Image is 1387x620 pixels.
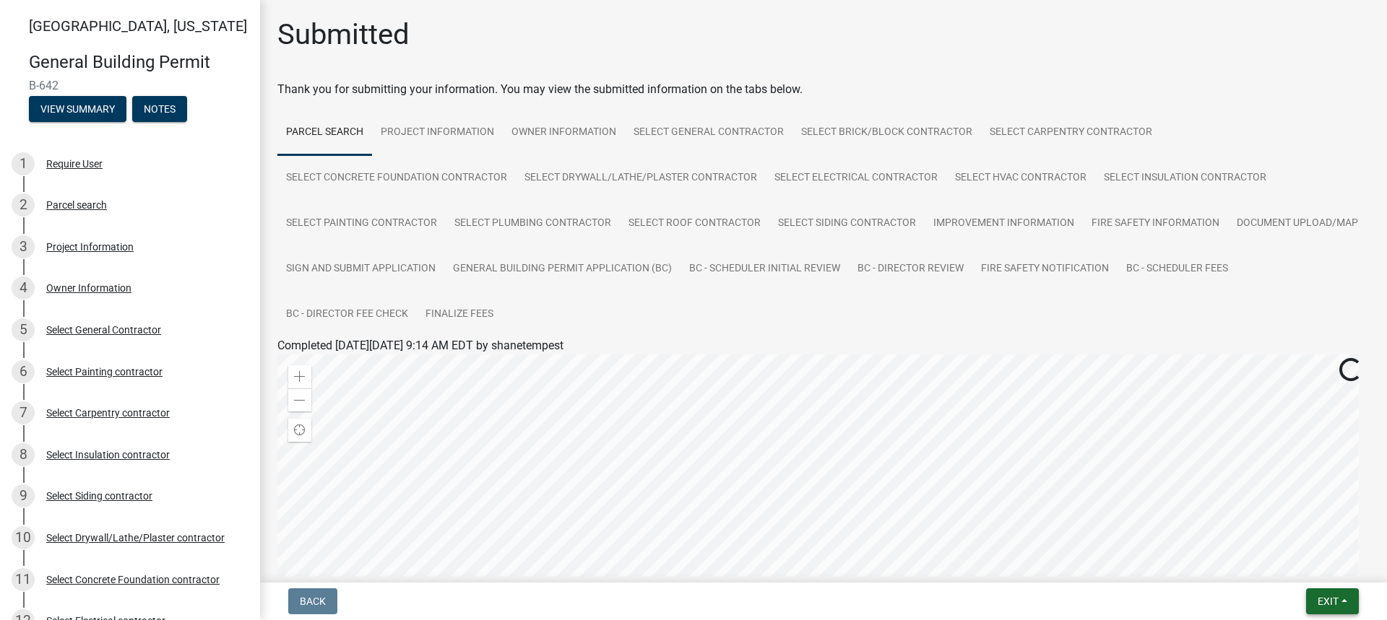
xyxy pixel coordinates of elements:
[46,450,170,460] div: Select Insulation contractor
[1228,201,1367,247] a: Document Upload/Map
[46,575,220,585] div: Select Concrete Foundation contractor
[277,339,563,352] span: Completed [DATE][DATE] 9:14 AM EDT by shanetempest
[516,155,766,201] a: Select Drywall/Lathe/Plaster contractor
[46,408,170,418] div: Select Carpentry contractor
[46,200,107,210] div: Parcel search
[12,152,35,175] div: 1
[46,533,225,543] div: Select Drywall/Lathe/Plaster contractor
[12,443,35,466] div: 8
[1118,246,1237,292] a: BC - Scheduler Fees
[925,201,1083,247] a: Improvement Information
[12,193,35,217] div: 2
[12,360,35,383] div: 6
[277,17,410,52] h1: Submitted
[625,110,792,156] a: Select General Contractor
[372,110,503,156] a: Project Information
[444,246,680,292] a: General Building Permit Application (BC)
[277,292,417,338] a: BC - Director Fee Check
[981,110,1161,156] a: Select Carpentry contractor
[277,155,516,201] a: Select Concrete Foundation contractor
[288,419,311,442] div: Find my location
[12,235,35,258] div: 3
[29,96,126,122] button: View Summary
[46,491,152,501] div: Select Siding contractor
[29,104,126,115] wm-modal-confirm: Summary
[29,79,231,92] span: B-642
[620,201,769,247] a: Select Roof contractor
[503,110,625,156] a: Owner Information
[766,155,946,201] a: Select Electrical contractor
[46,242,134,252] div: Project Information
[46,367,163,377] div: Select Painting contractor
[12,276,35,300] div: 4
[277,246,444,292] a: Sign and Submit Application
[12,526,35,549] div: 10
[300,595,326,607] span: Back
[769,201,925,247] a: Select Siding contractor
[972,246,1118,292] a: Fire Safety Notification
[12,401,35,424] div: 7
[792,110,981,156] a: Select Brick/Block Contractor
[46,325,161,335] div: Select General Contractor
[288,588,337,614] button: Back
[12,568,35,591] div: 11
[277,110,372,156] a: Parcel search
[849,246,972,292] a: BC - Director Review
[277,201,446,247] a: Select Painting contractor
[29,17,247,35] span: [GEOGRAPHIC_DATA], [US_STATE]
[680,246,849,292] a: BC - Scheduler Initial Review
[12,484,35,507] div: 9
[132,96,187,122] button: Notes
[1083,201,1228,247] a: Fire Safety Information
[46,283,131,293] div: Owner Information
[288,365,311,388] div: Zoom in
[288,388,311,411] div: Zoom out
[417,292,502,338] a: Finalize Fees
[277,81,1370,98] div: Thank you for submitting your information. You may view the submitted information on the tabs below.
[12,318,35,341] div: 5
[46,159,103,169] div: Require User
[132,104,187,115] wm-modal-confirm: Notes
[29,52,249,73] h4: General Building Permit
[1318,595,1339,607] span: Exit
[1095,155,1275,201] a: Select Insulation contractor
[946,155,1095,201] a: Select HVAC Contractor
[1306,588,1359,614] button: Exit
[446,201,620,247] a: Select Plumbing contractor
